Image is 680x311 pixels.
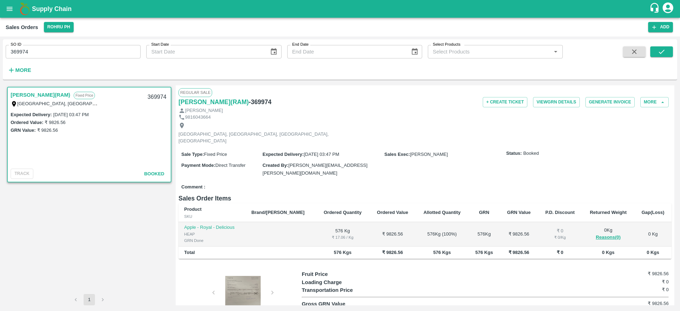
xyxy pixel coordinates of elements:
[287,45,405,58] input: End Date
[304,152,339,157] span: [DATE] 03:47 PM
[11,90,70,100] a: [PERSON_NAME](RAM)
[302,270,393,278] p: Fruit Price
[11,42,21,47] label: SO ID
[648,22,673,32] button: Add
[430,47,549,56] input: Select Products
[590,210,627,215] b: Returned Weight
[382,250,403,255] b: ₹ 9826.56
[53,112,89,117] label: [DATE] 03:47 PM
[151,42,169,47] label: Start Date
[11,128,36,133] label: GRN Value:
[544,234,577,241] div: ₹ 0 / Kg
[185,107,223,114] p: [PERSON_NAME]
[557,250,563,255] b: ₹ 0
[146,45,264,58] input: Start Date
[545,210,575,215] b: P.D. Discount
[410,152,448,157] span: [PERSON_NAME]
[316,222,369,247] td: 576 Kg
[607,300,669,307] h6: ₹ 9826.56
[184,250,195,255] b: Total
[302,300,393,308] p: Gross GRN Value
[334,250,352,255] b: 576 Kgs
[178,131,338,144] p: [GEOGRAPHIC_DATA], [GEOGRAPHIC_DATA], [GEOGRAPHIC_DATA], [GEOGRAPHIC_DATA]
[433,250,451,255] b: 576 Kgs
[302,286,393,294] p: Transportation Price
[184,231,240,237] div: HEAP
[384,152,410,157] label: Sales Exec :
[204,152,227,157] span: Fixed Price
[262,152,304,157] label: Expected Delivery :
[588,233,629,242] button: Reasons(0)
[185,114,211,121] p: 9816043664
[507,210,531,215] b: GRN Value
[483,97,527,107] button: + Create Ticket
[607,286,669,293] h6: ₹ 0
[215,163,245,168] span: Direct Transfer
[178,97,249,107] a: [PERSON_NAME](RAM)
[44,22,74,32] button: Select DC
[37,128,58,133] label: ₹ 9826.56
[649,2,662,15] div: customer-support
[634,222,671,247] td: 0 Kg
[662,1,674,16] div: account of current user
[181,163,215,168] label: Payment Mode :
[32,5,72,12] b: Supply Chain
[585,97,635,107] button: Generate Invoice
[377,210,408,215] b: Ordered Value
[1,1,18,17] button: open drawer
[267,45,280,58] button: Choose date
[292,42,308,47] label: End Date
[324,210,362,215] b: Ordered Quantity
[479,210,489,215] b: GRN
[251,210,305,215] b: Brand/[PERSON_NAME]
[178,193,671,203] h6: Sales Order Items
[11,120,43,125] label: Ordered Value:
[544,228,577,234] div: ₹ 0
[588,227,629,242] div: 0 Kg
[641,210,664,215] b: Gap(Loss)
[302,278,393,286] p: Loading Charge
[424,210,461,215] b: Allotted Quantity
[45,120,66,125] label: ₹ 9826.56
[322,234,364,241] div: ₹ 17.06 / Kg
[262,163,288,168] label: Created By :
[184,237,240,244] div: GRN Done
[475,250,493,255] b: 576 Kgs
[69,294,109,305] nav: pagination navigation
[647,250,659,255] b: 0 Kgs
[18,2,32,16] img: logo
[500,222,538,247] td: ₹ 9826.56
[32,4,649,14] a: Supply Chain
[640,97,669,107] button: More
[6,23,38,32] div: Sales Orders
[433,42,460,47] label: Select Products
[602,250,614,255] b: 0 Kgs
[523,150,539,157] span: Booked
[74,92,95,99] p: Fixed Price
[84,294,95,305] button: page 1
[11,112,52,117] label: Expected Delivery :
[178,88,212,97] span: Regular Sale
[607,278,669,285] h6: ₹ 0
[181,152,204,157] label: Sale Type :
[17,101,217,106] label: [GEOGRAPHIC_DATA], [GEOGRAPHIC_DATA], [GEOGRAPHIC_DATA], [GEOGRAPHIC_DATA]
[509,250,529,255] b: ₹ 9826.56
[506,150,522,157] label: Status:
[181,184,205,191] label: Comment :
[249,97,271,107] h6: - 369974
[262,163,367,176] span: [PERSON_NAME][EMAIL_ADDRESS][PERSON_NAME][DOMAIN_NAME]
[143,89,171,106] div: 369974
[184,207,202,212] b: Product
[15,67,31,73] strong: More
[607,270,669,277] h6: ₹ 9826.56
[144,171,164,176] span: Booked
[369,222,416,247] td: ₹ 9826.56
[6,45,141,58] input: Enter SO ID
[408,45,421,58] button: Choose date
[184,224,240,231] p: Apple - Royal - Delicious
[6,64,33,76] button: More
[184,213,240,220] div: SKU
[474,231,494,238] div: 576 Kg
[533,97,580,107] button: ViewGRN Details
